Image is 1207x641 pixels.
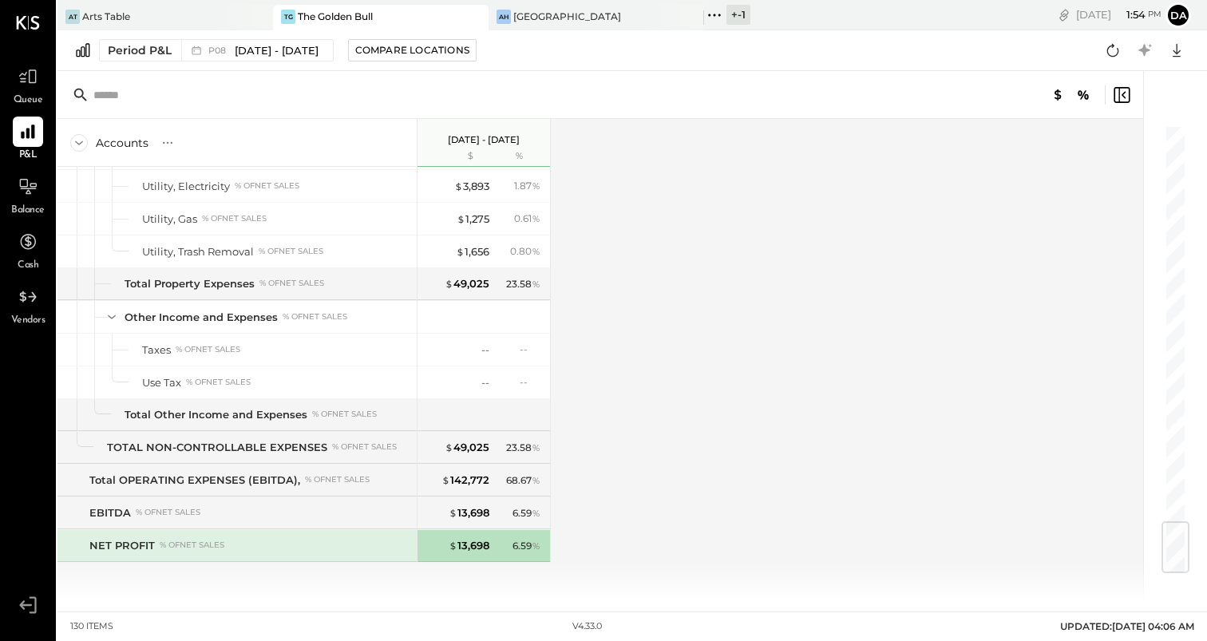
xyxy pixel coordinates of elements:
[441,473,450,486] span: $
[65,10,80,24] div: AT
[281,10,295,24] div: TG
[312,409,377,420] div: % of NET SALES
[202,213,267,224] div: % of NET SALES
[454,180,463,192] span: $
[532,441,540,453] span: %
[89,505,131,520] div: EBITDA
[1165,2,1191,28] button: da
[259,278,324,289] div: % of NET SALES
[506,277,540,291] div: 23.58
[449,506,457,519] span: $
[125,310,278,325] div: Other Income and Expenses
[142,342,171,358] div: Taxes
[532,212,540,224] span: %
[456,244,489,259] div: 1,656
[493,150,545,163] div: %
[125,407,307,422] div: Total Other Income and Expenses
[96,135,148,151] div: Accounts
[726,5,750,25] div: + -1
[1,172,55,218] a: Balance
[89,473,300,488] div: Total OPERATING EXPENSES (EBITDA),
[532,506,540,519] span: %
[449,538,489,553] div: 13,698
[142,244,254,259] div: Utility, Trash Removal
[512,539,540,553] div: 6.59
[235,43,319,58] span: [DATE] - [DATE]
[1,227,55,273] a: Cash
[70,620,113,633] div: 130 items
[456,245,465,258] span: $
[1056,6,1072,23] div: copy link
[532,473,540,486] span: %
[512,506,540,520] div: 6.59
[186,377,251,388] div: % of NET SALES
[107,440,327,455] div: TOTAL NON-CONTROLLABLE EXPENSES
[235,180,299,192] div: % of NET SALES
[348,39,477,61] button: Compare Locations
[481,342,489,358] div: --
[572,620,602,633] div: v 4.33.0
[136,507,200,518] div: % of NET SALES
[454,179,489,194] div: 3,893
[99,39,334,61] button: Period P&L P08[DATE] - [DATE]
[481,375,489,390] div: --
[514,179,540,193] div: 1.87
[425,150,489,163] div: $
[506,441,540,455] div: 23.58
[82,10,130,23] div: Arts Table
[441,473,489,488] div: 142,772
[532,244,540,257] span: %
[520,375,540,389] div: --
[532,539,540,552] span: %
[176,344,240,355] div: % of NET SALES
[506,473,540,488] div: 68.67
[142,212,197,227] div: Utility, Gas
[448,134,520,145] p: [DATE] - [DATE]
[160,540,224,551] div: % of NET SALES
[457,212,465,225] span: $
[283,311,347,322] div: % of NET SALES
[11,314,46,328] span: Vendors
[19,148,38,163] span: P&L
[445,277,453,290] span: $
[1,117,55,163] a: P&L
[445,276,489,291] div: 49,025
[14,93,43,108] span: Queue
[298,10,373,23] div: The Golden Bull
[445,441,453,453] span: $
[532,277,540,290] span: %
[445,440,489,455] div: 49,025
[305,474,370,485] div: % of NET SALES
[259,246,323,257] div: % of NET SALES
[142,179,230,194] div: Utility, Electricity
[18,259,38,273] span: Cash
[1060,620,1194,632] span: UPDATED: [DATE] 04:06 AM
[332,441,397,453] div: % of NET SALES
[1,61,55,108] a: Queue
[125,276,255,291] div: Total Property Expenses
[514,212,540,226] div: 0.61
[513,10,621,23] div: [GEOGRAPHIC_DATA]
[11,204,45,218] span: Balance
[520,342,540,356] div: --
[1,282,55,328] a: Vendors
[449,505,489,520] div: 13,698
[89,538,155,553] div: NET PROFIT
[497,10,511,24] div: AH
[449,539,457,552] span: $
[208,46,231,55] span: P08
[510,244,540,259] div: 0.80
[108,42,172,58] div: Period P&L
[355,43,469,57] div: Compare Locations
[532,179,540,192] span: %
[142,375,181,390] div: Use Tax
[1076,7,1161,22] div: [DATE]
[457,212,489,227] div: 1,275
